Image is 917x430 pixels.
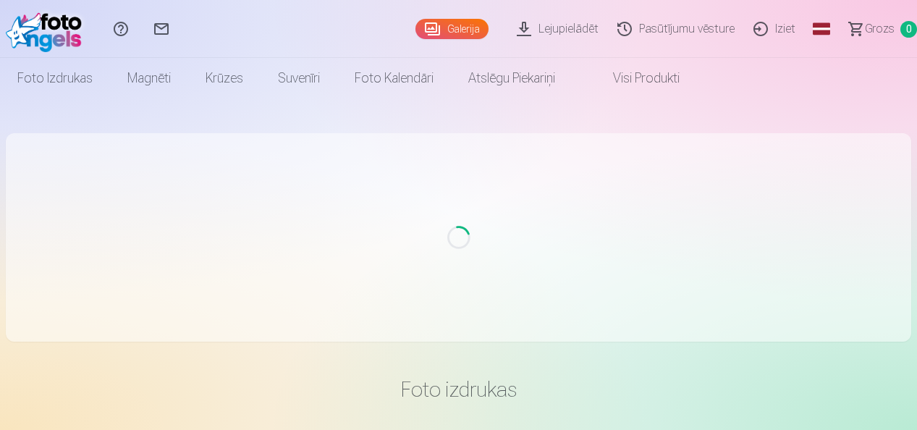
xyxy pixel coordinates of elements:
[415,19,489,39] a: Galerija
[572,58,697,98] a: Visi produkti
[36,376,882,402] h3: Foto izdrukas
[261,58,337,98] a: Suvenīri
[6,6,89,52] img: /fa1
[900,21,917,38] span: 0
[188,58,261,98] a: Krūzes
[451,58,572,98] a: Atslēgu piekariņi
[110,58,188,98] a: Magnēti
[337,58,451,98] a: Foto kalendāri
[865,20,895,38] span: Grozs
